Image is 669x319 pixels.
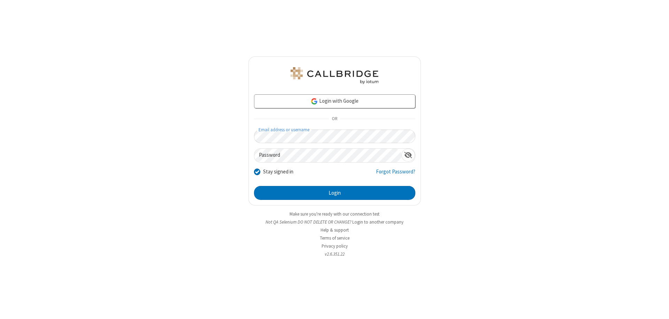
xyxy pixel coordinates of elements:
a: Login with Google [254,94,415,108]
a: Privacy policy [322,243,348,249]
a: Terms of service [320,235,349,241]
input: Password [254,149,401,162]
button: Login to another company [352,219,403,225]
li: Not QA Selenium DO NOT DELETE OR CHANGE? [248,219,421,225]
input: Email address or username [254,130,415,143]
img: QA Selenium DO NOT DELETE OR CHANGE [289,67,380,84]
a: Make sure you're ready with our connection test [290,211,379,217]
li: v2.6.351.22 [248,251,421,257]
a: Forgot Password? [376,168,415,181]
div: Show password [401,149,415,162]
label: Stay signed in [263,168,293,176]
img: google-icon.png [310,98,318,105]
span: OR [329,114,340,124]
a: Help & support [321,227,349,233]
button: Login [254,186,415,200]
